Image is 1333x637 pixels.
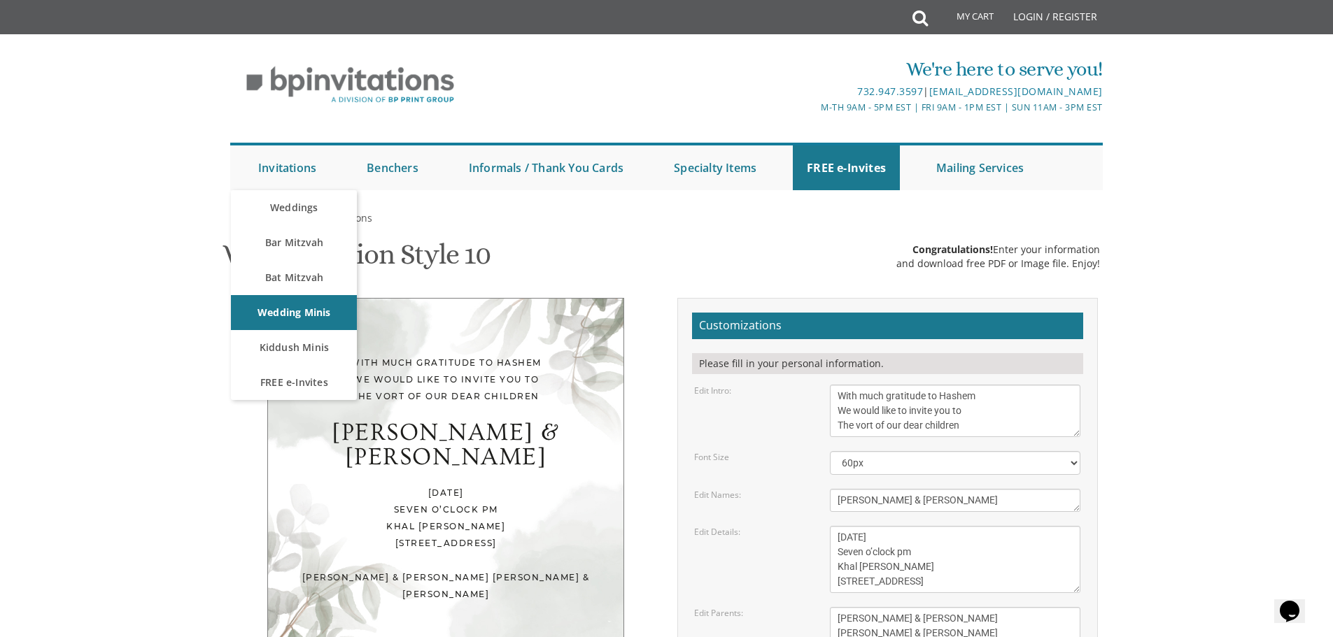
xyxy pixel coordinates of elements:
label: Edit Details: [694,526,740,538]
a: Weddings [231,190,357,225]
textarea: [PERSON_NAME] & Baila [830,489,1080,512]
a: FREE e-Invites [793,145,900,190]
a: Invitations [244,145,330,190]
a: Bat Mitzvah [231,260,357,295]
div: M-Th 9am - 5pm EST | Fri 9am - 1pm EST | Sun 11am - 3pm EST [522,100,1103,115]
label: Font Size [694,451,729,463]
a: Free e-Invites [230,211,295,224]
a: Mailing Services [922,145,1038,190]
textarea: With much gratitude to Hashem We would like to invite you to The vort of our dear children [830,385,1080,437]
a: Wedding Minis [231,295,357,330]
a: Kiddush Minis [231,330,357,365]
a: FREE e-Invites [231,365,357,400]
label: Edit Names: [694,489,741,501]
img: BP Invitation Loft [230,56,470,114]
div: Enter your information [896,243,1100,257]
a: [EMAIL_ADDRESS][DOMAIN_NAME] [929,85,1103,98]
a: Informals / Thank You Cards [455,145,637,190]
div: [PERSON_NAME] & [PERSON_NAME] [PERSON_NAME] & [PERSON_NAME] [296,569,595,603]
div: Please fill in your personal information. [692,353,1083,374]
div: | [522,83,1103,100]
div: and download free PDF or Image file. Enjoy! [896,257,1100,271]
div: [DATE] Seven o’clock pm Khal [PERSON_NAME] [STREET_ADDRESS] [296,485,595,552]
a: Specialty Items [660,145,770,190]
label: Edit Intro: [694,385,731,396]
a: 732.947.3597 [857,85,923,98]
h1: Vort Invitation Style 10 [223,239,491,280]
h2: Customizations [692,313,1083,339]
div: With much gratitude to Hashem We would like to invite you to The vort of our dear children [296,355,595,405]
span: Congratulations! [912,243,993,256]
a: My Cart [926,1,1003,36]
a: Benchers [353,145,432,190]
div: We're here to serve you! [522,55,1103,83]
textarea: [DATE] seven o’clock pm Khal Chassidim [STREET_ADDRESS] [830,526,1080,593]
a: Bar Mitzvah [231,225,357,260]
div: [PERSON_NAME] & [PERSON_NAME] [296,420,595,469]
label: Edit Parents: [694,607,743,619]
iframe: chat widget [1274,581,1319,623]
